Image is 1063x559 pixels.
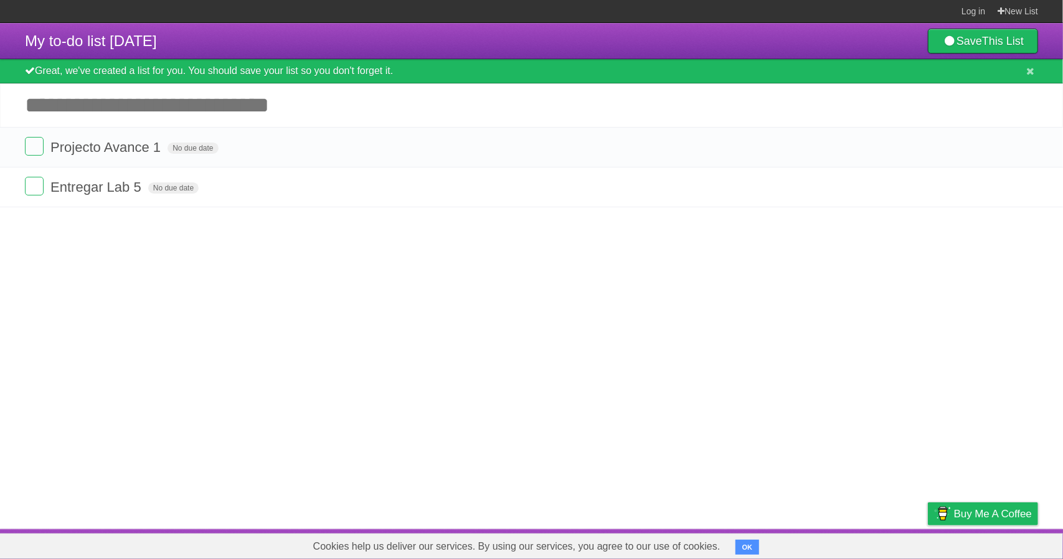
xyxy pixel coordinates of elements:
[25,137,44,156] label: Done
[25,32,157,49] span: My to-do list [DATE]
[912,532,944,556] a: Privacy
[50,139,164,155] span: Projecto Avance 1
[168,143,218,154] span: No due date
[928,29,1038,54] a: SaveThis List
[50,179,144,195] span: Entregar Lab 5
[928,502,1038,525] a: Buy me a coffee
[982,35,1024,47] b: This List
[934,503,951,524] img: Buy me a coffee
[960,532,1038,556] a: Suggest a feature
[301,534,733,559] span: Cookies help us deliver our services. By using our services, you agree to our use of cookies.
[954,503,1032,525] span: Buy me a coffee
[762,532,788,556] a: About
[803,532,854,556] a: Developers
[869,532,897,556] a: Terms
[735,540,760,555] button: OK
[148,182,199,194] span: No due date
[25,177,44,195] label: Done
